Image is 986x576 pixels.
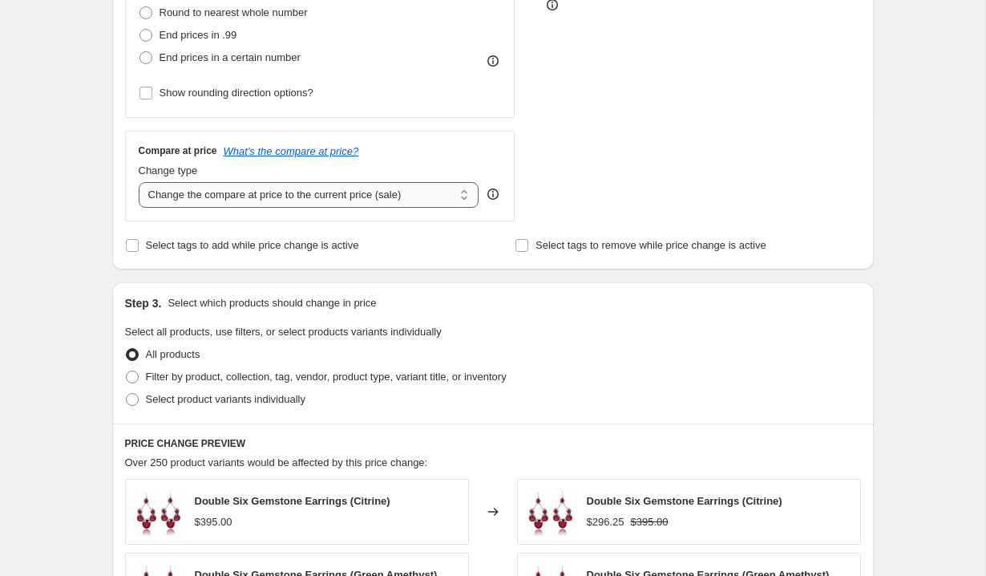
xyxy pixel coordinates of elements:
div: $296.25 [587,514,624,530]
span: Select product variants individually [146,393,305,405]
h6: PRICE CHANGE PREVIEW [125,437,861,450]
div: help [485,186,501,202]
span: Show rounding direction options? [160,87,313,99]
span: All products [146,348,200,360]
div: $395.00 [195,514,232,530]
h3: Compare at price [139,144,217,157]
span: Double Six Gemstone Earrings (Citrine) [195,495,390,507]
span: Double Six Gemstone Earrings (Citrine) [587,495,782,507]
span: Filter by product, collection, tag, vendor, product type, variant title, or inventory [146,371,507,383]
img: Double-Six-Gemstone-Earrings-Earrings-In-Stock-Ruby-Red-Corundum_80x.jpg [134,488,182,536]
span: End prices in .99 [160,29,237,41]
span: Round to nearest whole number [160,6,308,18]
span: Select tags to add while price change is active [146,239,359,251]
img: Double-Six-Gemstone-Earrings-Earrings-In-Stock-Ruby-Red-Corundum_80x.jpg [526,488,574,536]
strike: $395.00 [631,514,669,530]
button: What's the compare at price? [224,145,359,157]
span: End prices in a certain number [160,51,301,63]
span: Select all products, use filters, or select products variants individually [125,326,442,338]
h2: Step 3. [125,295,162,311]
span: Select tags to remove while price change is active [535,239,766,251]
p: Select which products should change in price [168,295,376,311]
span: Over 250 product variants would be affected by this price change: [125,456,428,469]
span: Change type [139,164,198,176]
